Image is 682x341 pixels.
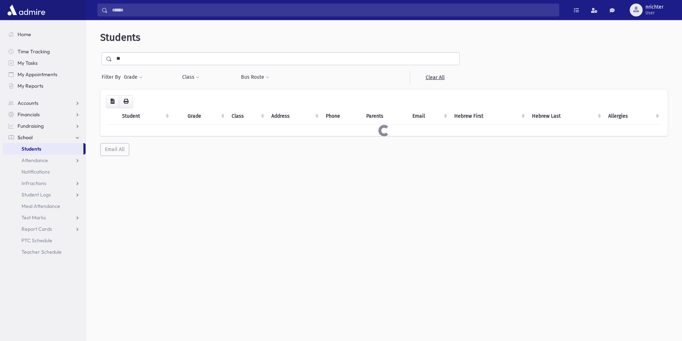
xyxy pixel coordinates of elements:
span: Financials [18,111,40,118]
a: My Tasks [3,57,86,69]
span: nrichter [645,4,663,10]
a: Financials [3,109,86,120]
span: Test Marks [21,214,46,221]
th: Address [267,108,321,125]
th: Class [227,108,267,125]
th: Hebrew First [450,108,527,125]
a: Meal Attendance [3,200,86,212]
th: Phone [321,108,362,125]
th: Student [118,108,172,125]
span: Time Tracking [18,48,50,55]
button: CSV [106,95,119,108]
a: Time Tracking [3,46,86,57]
input: Search [108,4,559,16]
span: Home [18,31,31,38]
span: Accounts [18,100,38,106]
span: Attendance [21,157,48,164]
span: Filter By [102,73,124,81]
a: Infractions [3,177,86,189]
th: Parents [362,108,408,125]
th: Allergies [604,108,662,125]
span: Infractions [21,180,46,186]
button: Email All [100,143,129,156]
span: My Tasks [18,60,38,66]
span: Teacher Schedule [21,249,62,255]
span: School [18,134,33,141]
span: Students [100,31,140,43]
a: Students [3,143,83,155]
a: Teacher Schedule [3,246,86,258]
a: Home [3,29,86,40]
a: PTC Schedule [3,235,86,246]
button: Class [182,71,200,84]
span: My Reports [18,83,43,89]
a: Fundraising [3,120,86,132]
a: My Reports [3,80,86,92]
img: AdmirePro [6,3,47,17]
a: Accounts [3,97,86,109]
a: School [3,132,86,143]
button: Bus Route [241,71,270,84]
th: Grade [183,108,227,125]
span: Notifications [21,169,50,175]
span: Students [21,146,41,152]
a: Attendance [3,155,86,166]
a: My Appointments [3,69,86,80]
a: Student Logs [3,189,86,200]
a: Clear All [410,71,460,84]
button: Grade [124,71,143,84]
span: Meal Attendance [21,203,60,209]
th: Email [408,108,450,125]
span: User [645,10,663,16]
span: Fundraising [18,123,44,129]
span: My Appointments [18,71,57,78]
a: Test Marks [3,212,86,223]
th: Hebrew Last [528,108,604,125]
span: Student Logs [21,191,51,198]
a: Notifications [3,166,86,177]
span: Report Cards [21,226,52,232]
a: Report Cards [3,223,86,235]
span: PTC Schedule [21,237,52,244]
button: Print [119,95,133,108]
